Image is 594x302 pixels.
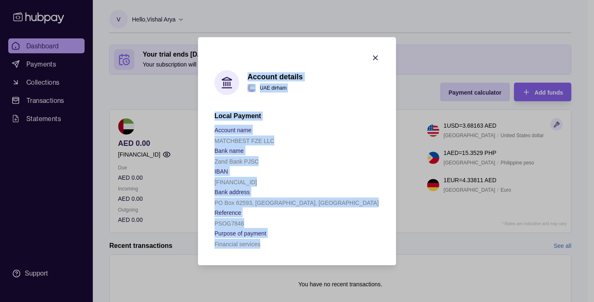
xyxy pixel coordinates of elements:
img: ae [247,84,256,92]
p: Financial services [214,241,260,247]
p: Reference [214,209,241,216]
p: Purpose of payment [214,230,266,237]
h1: Account details [247,72,303,81]
h2: Local Payment [214,112,379,121]
p: PO Box 62593, [GEOGRAPHIC_DATA], [GEOGRAPHIC_DATA] [214,200,379,206]
p: IBAN [214,168,228,175]
p: UAE dirham [260,83,287,93]
p: Bank address [214,189,250,195]
p: Bank name [214,147,244,154]
p: MATCHBEST FZE LLC [214,138,274,144]
p: PSOG7846 [214,220,244,227]
p: Zand Bank PJSC [214,158,259,165]
p: Account name [214,127,252,133]
p: [FINANCIAL_ID] [214,179,257,185]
